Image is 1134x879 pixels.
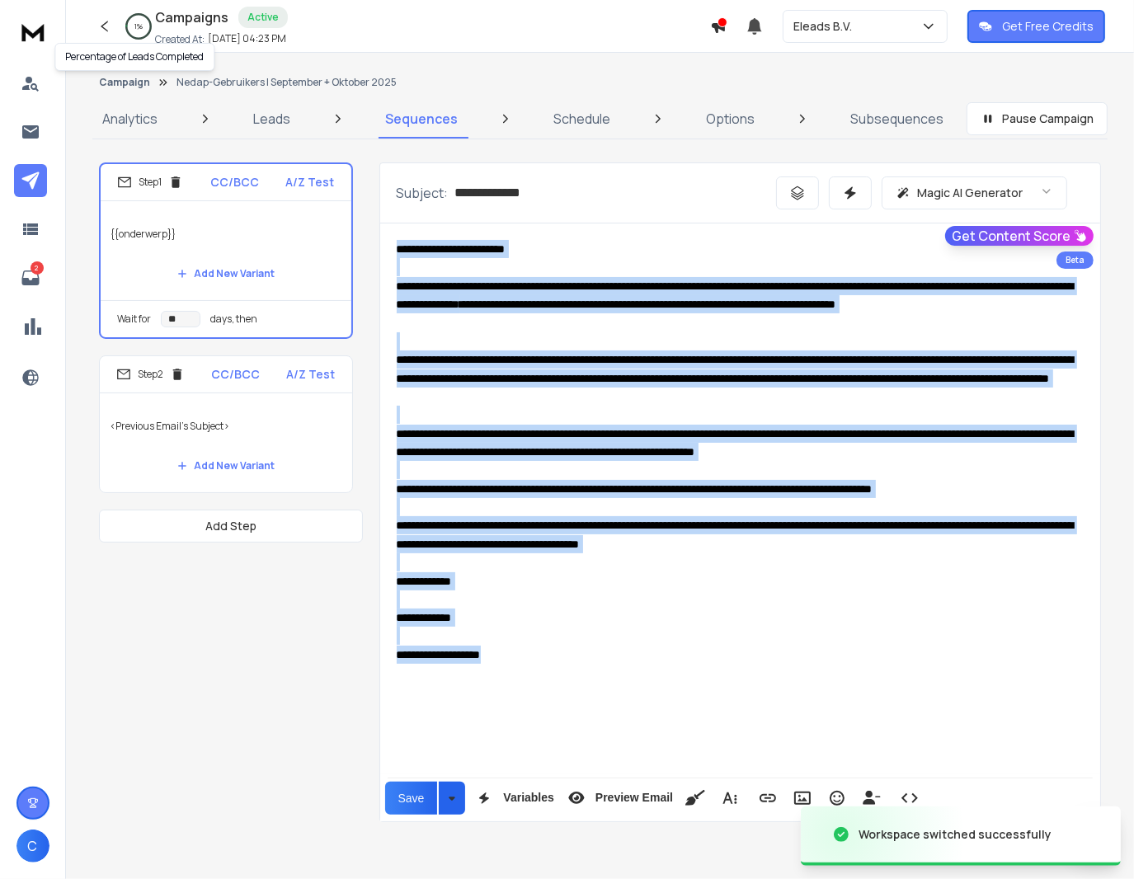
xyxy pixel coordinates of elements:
[31,261,44,275] p: 2
[164,449,288,482] button: Add New Variant
[821,782,853,815] button: Emoticons
[117,313,151,326] p: Wait for
[787,782,818,815] button: Insert Image (Ctrl+P)
[752,782,783,815] button: Insert Link (Ctrl+K)
[208,32,286,45] p: [DATE] 04:23 PM
[706,109,755,129] p: Options
[917,185,1023,201] p: Magic AI Generator
[16,16,49,47] img: logo
[16,830,49,863] button: C
[116,367,185,382] div: Step 2
[882,176,1067,209] button: Magic AI Generator
[102,109,158,129] p: Analytics
[111,211,341,257] p: {{onderwerp}}
[386,109,459,129] p: Sequences
[1002,18,1094,35] p: Get Free Credits
[696,99,765,139] a: Options
[840,99,953,139] a: Subsequences
[385,782,438,815] button: Save
[967,102,1108,135] button: Pause Campaign
[243,99,300,139] a: Leads
[561,782,676,815] button: Preview Email
[592,791,676,805] span: Preview Email
[500,791,558,805] span: Variables
[543,99,620,139] a: Schedule
[210,174,259,190] p: CC/BCC
[99,162,353,339] li: Step1CC/BCCA/Z Test{{onderwerp}}Add New VariantWait fordays, then
[253,109,290,129] p: Leads
[397,183,449,203] p: Subject:
[238,7,288,28] div: Active
[859,826,1052,843] div: Workspace switched successfully
[99,355,353,493] li: Step2CC/BCCA/Z Test<Previous Email's Subject>Add New Variant
[376,99,468,139] a: Sequences
[856,782,887,815] button: Insert Unsubscribe Link
[92,99,167,139] a: Analytics
[894,782,925,815] button: Code View
[210,313,257,326] p: days, then
[155,33,205,46] p: Created At:
[680,782,711,815] button: Clean HTML
[714,782,746,815] button: More Text
[553,109,610,129] p: Schedule
[176,76,397,89] p: Nedap-Gebruikers | September + Oktober 2025
[945,226,1094,246] button: Get Content Score
[1056,251,1094,269] div: Beta
[468,782,558,815] button: Variables
[117,175,183,190] div: Step 1
[967,10,1105,43] button: Get Free Credits
[14,261,47,294] a: 2
[54,43,214,71] div: Percentage of Leads Completed
[286,174,335,190] p: A/Z Test
[793,18,859,35] p: Eleads B.V.
[99,510,363,543] button: Add Step
[287,366,336,383] p: A/Z Test
[99,76,150,89] button: Campaign
[850,109,943,129] p: Subsequences
[211,366,260,383] p: CC/BCC
[110,403,342,449] p: <Previous Email's Subject>
[164,257,288,290] button: Add New Variant
[155,7,228,27] h1: Campaigns
[134,21,143,31] p: 1 %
